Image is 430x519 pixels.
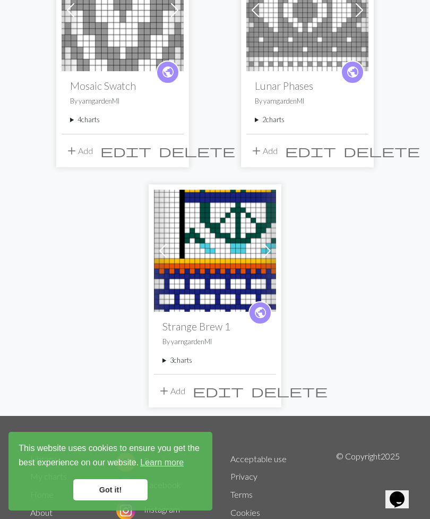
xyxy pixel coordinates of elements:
a: Privacy [230,471,257,481]
i: public [254,302,267,324]
button: Delete [340,141,424,161]
span: This website uses cookies to ensure you get the best experience on our website. [19,442,202,471]
button: Add [154,381,189,401]
a: Lunar Phases [246,4,368,14]
summary: 2charts [255,115,360,125]
h2: Mosaic Swatch [70,80,175,92]
div: cookieconsent [8,432,212,511]
button: Edit [281,141,340,161]
i: public [161,62,175,83]
p: By yarngardenMI [255,96,360,106]
i: Edit [285,144,336,157]
h2: Lunar Phases [255,80,360,92]
a: public [248,301,272,325]
a: Cookies [230,507,260,517]
span: edit [285,143,336,158]
button: Delete [247,381,331,401]
button: Add [246,141,281,161]
span: delete [251,384,328,398]
button: Add [62,141,97,161]
i: public [346,62,359,83]
span: public [346,64,359,80]
button: Delete [155,141,239,161]
a: Strange Brew 1 [154,244,276,254]
iframe: chat widget [385,477,419,508]
span: add [250,143,263,158]
summary: 3charts [162,355,268,365]
img: Strange Brew 1 [154,190,276,312]
a: Instagram [116,504,180,514]
h2: Strange Brew 1 [162,320,268,333]
span: add [158,384,170,398]
span: public [254,304,267,321]
a: Terms [230,489,253,499]
span: edit [193,384,244,398]
a: dismiss cookie message [73,479,148,500]
span: delete [343,143,420,158]
a: learn more about cookies [139,455,185,471]
span: public [161,64,175,80]
a: public [341,61,364,84]
span: delete [159,143,235,158]
a: Mosaic swatch 3 [62,4,184,14]
i: Edit [193,385,244,397]
button: Edit [189,381,247,401]
summary: 4charts [70,115,175,125]
a: Acceptable use [230,454,287,464]
span: edit [100,143,151,158]
a: public [156,61,179,84]
button: Edit [97,141,155,161]
p: By yarngardenMI [70,96,175,106]
span: add [65,143,78,158]
a: About [30,507,53,517]
p: By yarngardenMI [162,337,268,347]
i: Edit [100,144,151,157]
